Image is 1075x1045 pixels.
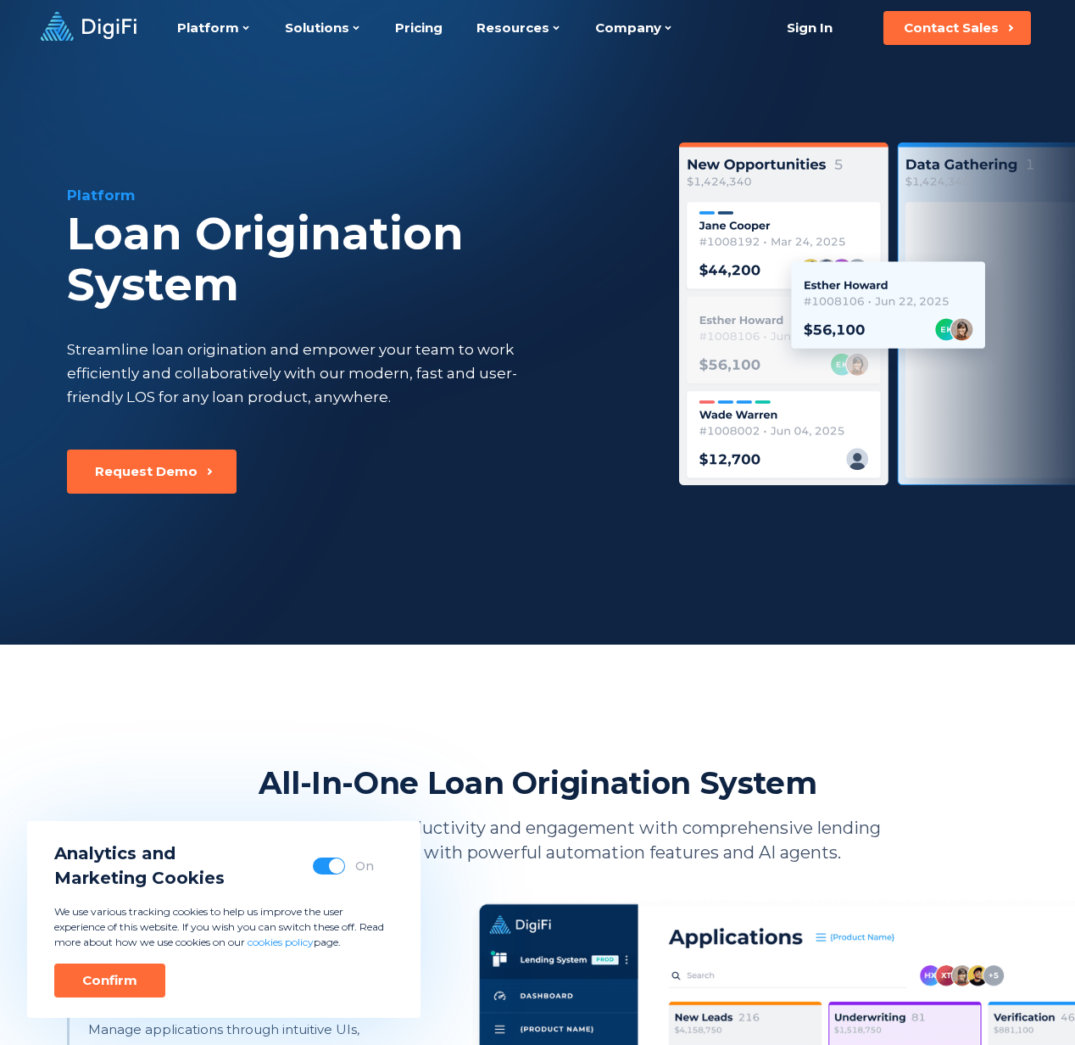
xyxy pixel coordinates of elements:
[67,209,637,310] div: Loan Origination System
[355,858,374,875] div: On
[54,866,225,891] span: Marketing Cookies
[54,964,165,997] button: Confirm
[904,20,999,36] div: Contact Sales
[169,816,906,865] p: Maximize your team’s productivity and engagement with comprehensive lending capabilities combined...
[67,450,237,494] button: Request Demo
[95,463,198,480] div: Request Demo
[248,936,314,948] a: cookies policy
[82,972,137,989] div: Confirm
[67,185,637,205] div: Platform
[54,904,393,950] p: We use various tracking cookies to help us improve the user experience of this website. If you wi...
[54,841,225,866] span: Analytics and
[67,338,549,409] div: Streamline loan origination and empower your team to work efficiently and collaboratively with ou...
[766,11,853,45] a: Sign In
[883,11,1031,45] button: Contact Sales
[259,763,817,802] h2: All-In-One Loan Origination System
